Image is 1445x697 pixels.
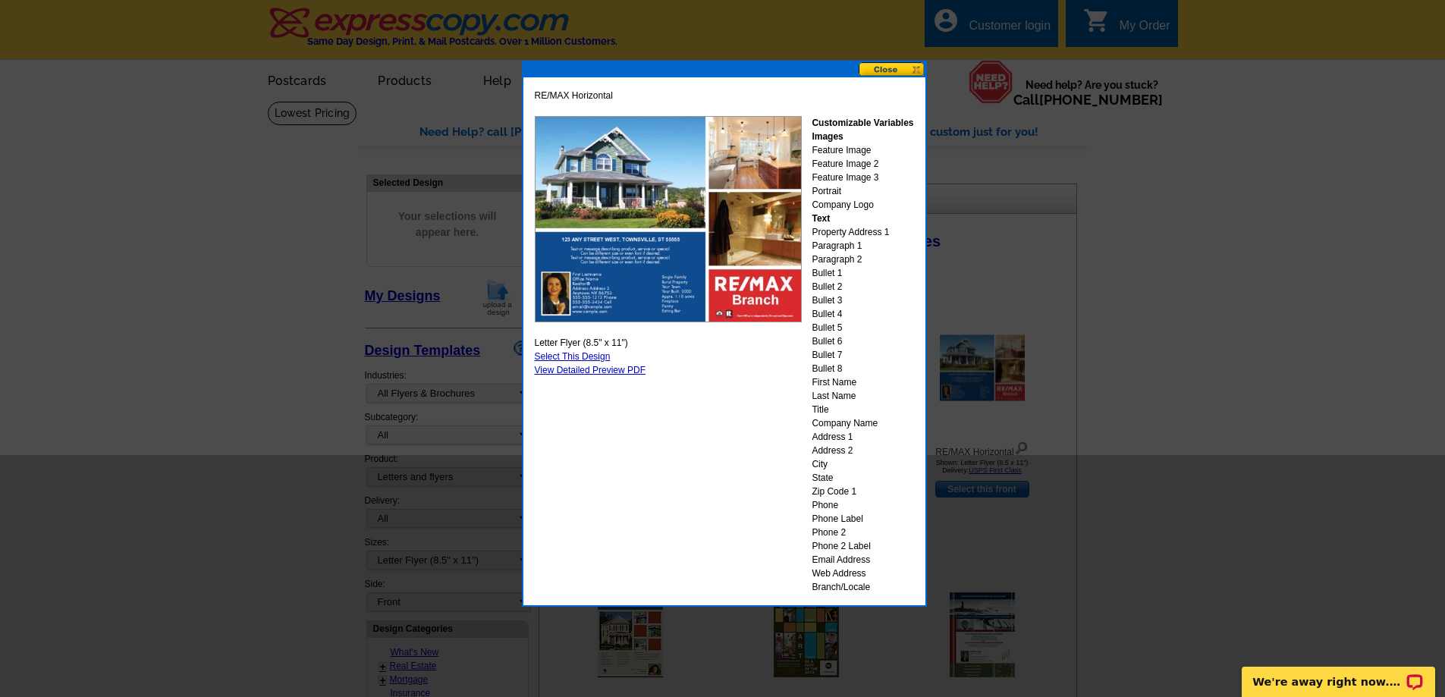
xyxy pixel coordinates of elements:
[535,365,646,375] a: View Detailed Preview PDF
[535,89,613,102] span: RE/MAX Horizontal
[1232,649,1445,697] iframe: LiveChat chat widget
[812,118,913,128] strong: Customizable Variables
[535,336,628,350] span: Letter Flyer (8.5" x 11")
[812,116,913,594] div: Feature Image Feature Image 2 Feature Image 3 Portrait Company Logo Property Address 1 Paragraph ...
[812,213,830,224] strong: Text
[812,131,843,142] strong: Images
[535,351,611,362] a: Select This Design
[535,116,802,322] img: REMFLFhorizontal_SAMPLE.jpg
